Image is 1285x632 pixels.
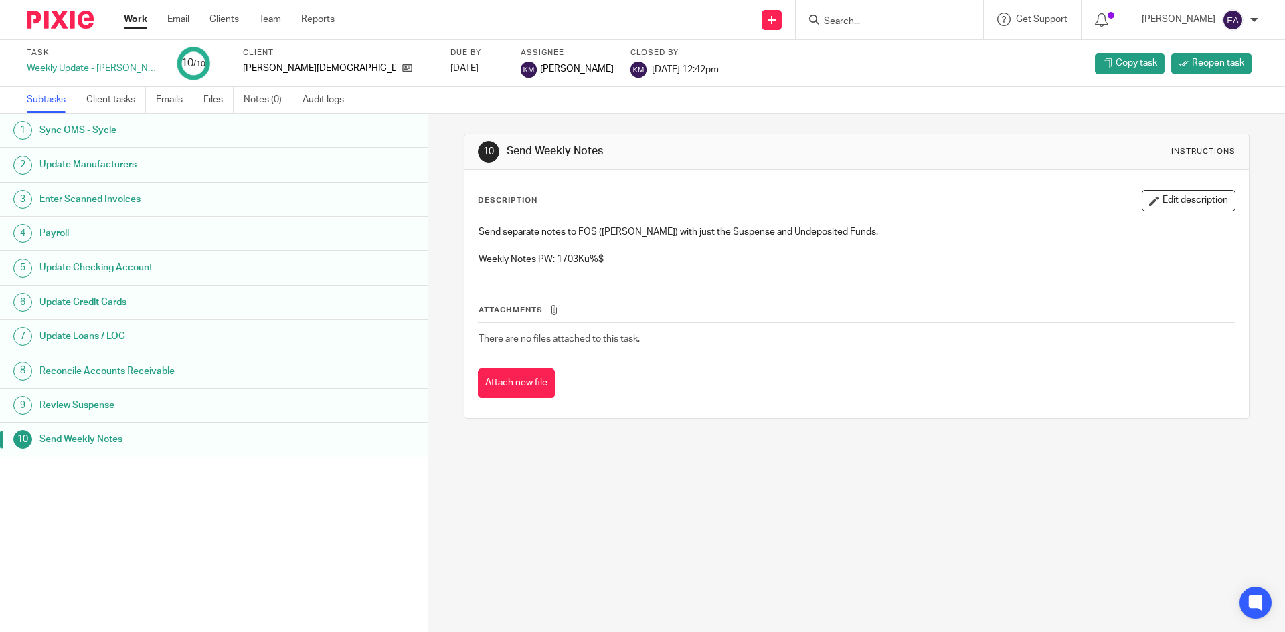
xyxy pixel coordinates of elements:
[167,13,189,26] a: Email
[27,87,76,113] a: Subtasks
[303,87,354,113] a: Audit logs
[630,62,647,78] img: svg%3E
[243,62,396,75] p: [PERSON_NAME][DEMOGRAPHIC_DATA]
[450,47,504,58] label: Due by
[27,47,161,58] label: Task
[479,334,640,344] span: There are no files attached to this task.
[13,190,32,209] div: 3
[1142,190,1235,211] button: Edit description
[39,223,290,243] h1: Payroll
[479,306,543,314] span: Attachments
[13,293,32,312] div: 6
[124,13,147,26] a: Work
[1095,53,1165,74] a: Copy task
[478,141,499,163] div: 10
[203,87,234,113] a: Files
[209,13,239,26] a: Clients
[39,429,290,449] h1: Send Weekly Notes
[39,326,290,346] h1: Update Loans / LOC
[13,327,32,346] div: 7
[540,62,614,76] span: [PERSON_NAME]
[39,361,290,381] h1: Reconcile Accounts Receivable
[1016,15,1067,24] span: Get Support
[39,154,290,175] h1: Update Manufacturers
[521,47,614,58] label: Assignee
[1222,9,1244,31] img: svg%3E
[39,189,290,209] h1: Enter Scanned Invoices
[521,62,537,78] img: svg%3E
[181,56,205,71] div: 10
[193,60,205,68] small: /10
[13,156,32,175] div: 2
[13,430,32,449] div: 10
[823,16,943,28] input: Search
[478,195,537,206] p: Description
[1171,53,1252,74] a: Reopen task
[13,259,32,278] div: 5
[1142,13,1215,26] p: [PERSON_NAME]
[478,368,555,399] button: Attach new file
[39,395,290,415] h1: Review Suspense
[156,87,193,113] a: Emails
[243,47,434,58] label: Client
[259,13,281,26] a: Team
[27,62,161,75] div: Weekly Update - [PERSON_NAME]
[479,253,1234,266] p: Weekly Notes PW: 1703Ku%$
[13,121,32,140] div: 1
[479,225,1234,239] p: Send separate notes to FOS ([PERSON_NAME]) with just the Suspense and Undeposited Funds.
[13,396,32,415] div: 9
[1171,146,1235,157] div: Instructions
[39,120,290,140] h1: Sync OMS - Sycle
[244,87,292,113] a: Notes (0)
[39,257,290,278] h1: Update Checking Account
[13,224,32,243] div: 4
[301,13,335,26] a: Reports
[450,62,504,75] div: [DATE]
[13,362,32,381] div: 8
[630,47,719,58] label: Closed by
[652,64,719,74] span: [DATE] 12:42pm
[86,87,146,113] a: Client tasks
[1116,56,1157,70] span: Copy task
[507,144,885,159] h1: Send Weekly Notes
[1192,56,1244,70] span: Reopen task
[27,11,94,29] img: Pixie
[39,292,290,312] h1: Update Credit Cards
